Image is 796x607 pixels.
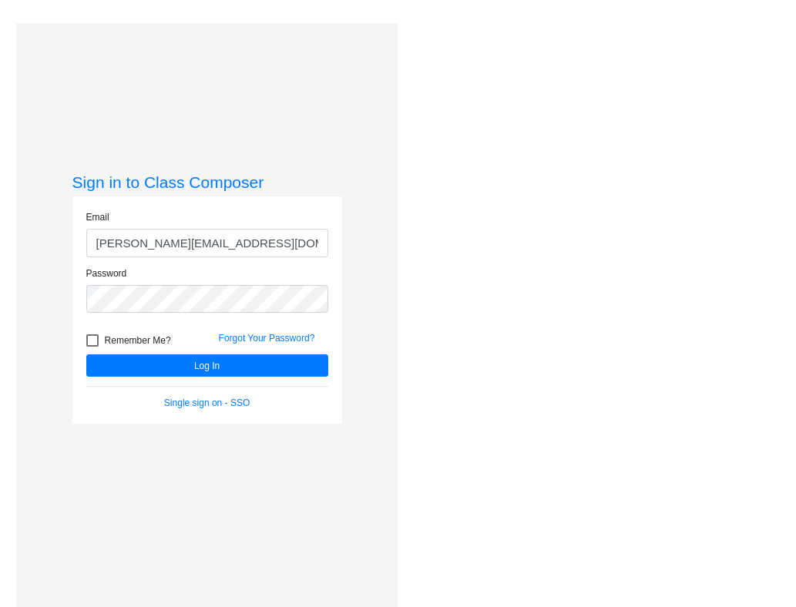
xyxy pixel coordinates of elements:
[86,354,328,377] button: Log In
[219,333,315,344] a: Forgot Your Password?
[86,267,127,280] label: Password
[105,331,171,350] span: Remember Me?
[72,173,342,192] h3: Sign in to Class Composer
[86,210,109,224] label: Email
[164,397,250,408] a: Single sign on - SSO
